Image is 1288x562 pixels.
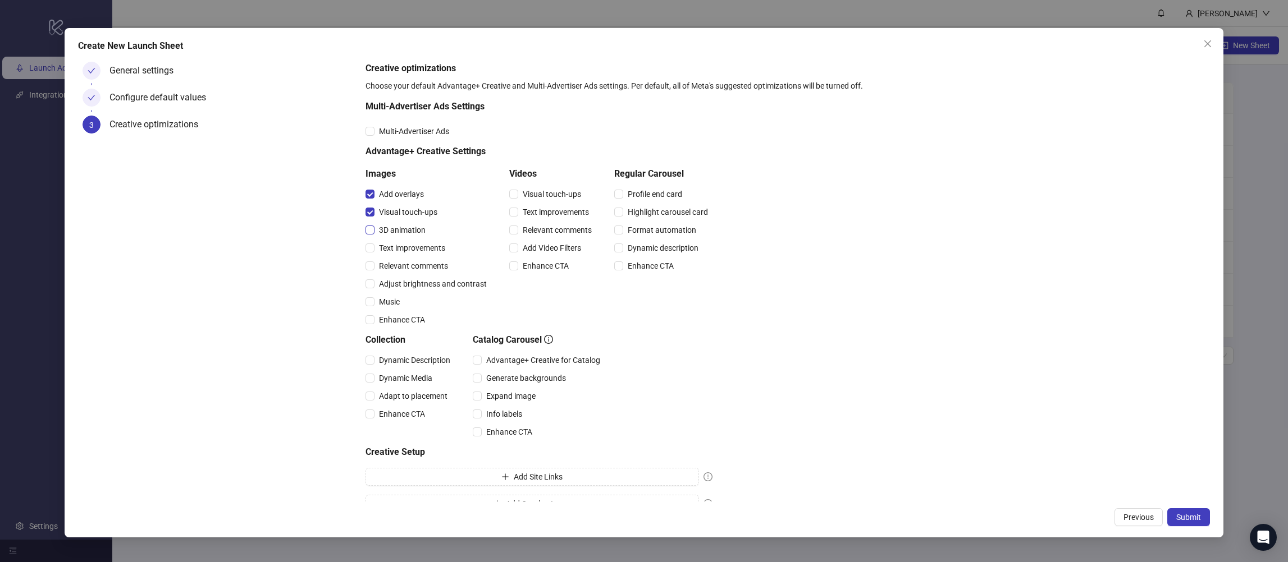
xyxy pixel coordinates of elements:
span: Enhance CTA [623,260,678,272]
span: info-circle [544,335,553,344]
span: Adjust brightness and contrast [374,278,491,290]
span: 3D animation [374,224,430,236]
div: Creative optimizations [109,116,207,133]
span: Profile end card [623,188,687,200]
span: Info labels [482,408,527,420]
div: Choose your default Advantage+ Creative and Multi-Advertiser Ads settings. Per default, all of Me... [366,80,1205,92]
span: Add Site Links [514,472,563,481]
span: Multi-Advertiser Ads [374,125,454,137]
h5: Collection [366,333,455,347]
span: check [88,94,95,102]
span: Enhance CTA [518,260,573,272]
span: Previous [1123,513,1154,522]
h5: Regular Carousel [614,167,712,181]
span: exclamation-circle [704,499,712,508]
div: General settings [109,62,182,80]
span: Visual touch-ups [518,188,586,200]
div: Configure default values [109,89,215,107]
span: plus [501,473,509,481]
span: check [88,67,95,75]
span: Relevant comments [518,224,596,236]
h5: Videos [509,167,596,181]
button: Close [1199,35,1217,53]
span: Relevant comments [374,260,453,272]
span: close [1203,39,1212,48]
button: Add Site Links [366,468,699,486]
span: Highlight carousel card [623,206,712,218]
div: Create New Launch Sheet [78,39,1211,53]
span: Format automation [623,224,701,236]
span: Add Catalog Items [506,499,570,508]
span: Generate backgrounds [482,372,570,384]
span: plus [494,500,501,508]
span: exclamation-circle [704,472,712,481]
span: Dynamic description [623,242,703,254]
h5: Images [366,167,491,181]
span: Visual touch-ups [374,206,442,218]
span: Music [374,296,404,308]
span: Add overlays [374,188,428,200]
span: Dynamic Description [374,354,455,366]
div: Open Intercom Messenger [1250,524,1277,551]
span: Dynamic Media [374,372,437,384]
span: Adapt to placement [374,390,452,402]
h5: Advantage+ Creative Settings [366,145,712,158]
span: 3 [89,121,94,130]
button: Previous [1115,508,1163,526]
span: Advantage+ Creative for Catalog [482,354,605,366]
span: Text improvements [518,206,593,218]
h5: Multi-Advertiser Ads Settings [366,100,712,113]
span: Text improvements [374,242,450,254]
h5: Creative optimizations [366,62,1205,75]
span: Add Video Filters [518,242,586,254]
span: Expand image [482,390,540,402]
span: Enhance CTA [482,426,537,438]
span: Enhance CTA [374,408,430,420]
button: Submit [1167,508,1210,526]
span: Enhance CTA [374,314,430,326]
button: Add Catalog Items [366,495,699,513]
span: Submit [1176,513,1201,522]
h5: Catalog Carousel [473,333,605,347]
h5: Creative Setup [366,445,712,459]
